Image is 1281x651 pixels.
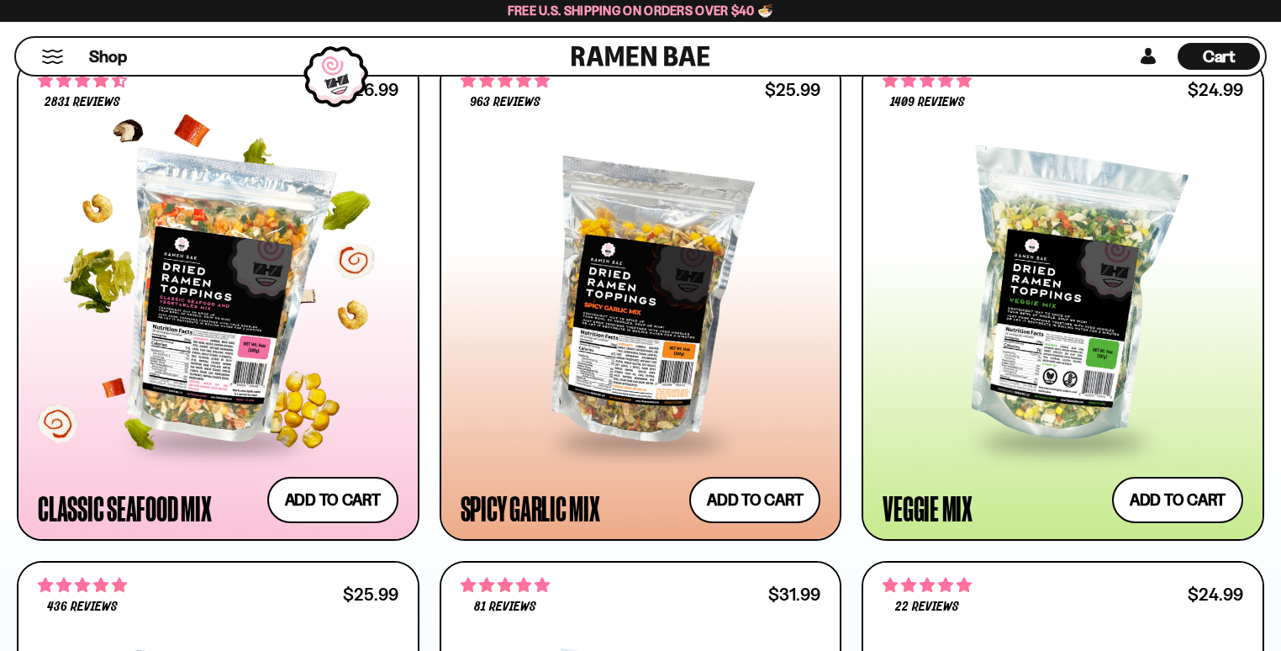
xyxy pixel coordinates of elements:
button: Add to cart [1112,477,1243,523]
button: Mobile Menu Trigger [41,50,64,64]
span: 1409 reviews [890,96,965,109]
div: $25.99 [765,82,820,98]
span: Shop [89,45,127,68]
button: Add to cart [267,477,398,523]
span: 4.83 stars [461,574,550,596]
div: $24.99 [1188,82,1243,98]
div: $25.99 [343,586,398,602]
div: Cart [1178,38,1260,75]
button: Add to cart [689,477,820,523]
div: Veggie Mix [883,493,973,523]
a: Shop [89,43,127,70]
a: 4.76 stars 1409 reviews $24.99 Veggie Mix Add to cart [862,56,1264,541]
div: $24.99 [1188,586,1243,602]
span: 81 reviews [474,601,536,614]
span: Free U.S. Shipping on Orders over $40 🍜 [508,3,774,19]
a: 4.75 stars 963 reviews $25.99 Spicy Garlic Mix Add to cart [440,56,842,541]
span: 436 reviews [47,601,118,614]
div: Spicy Garlic Mix [461,493,600,523]
span: 22 reviews [895,601,959,614]
a: 4.68 stars 2831 reviews $26.99 Classic Seafood Mix Add to cart [17,56,419,541]
span: 4.82 stars [883,574,972,596]
div: Classic Seafood Mix [38,493,211,523]
span: 963 reviews [470,96,540,109]
span: Cart [1203,46,1236,66]
span: 4.76 stars [38,574,127,596]
span: 2831 reviews [45,96,120,109]
div: $31.99 [768,586,820,602]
